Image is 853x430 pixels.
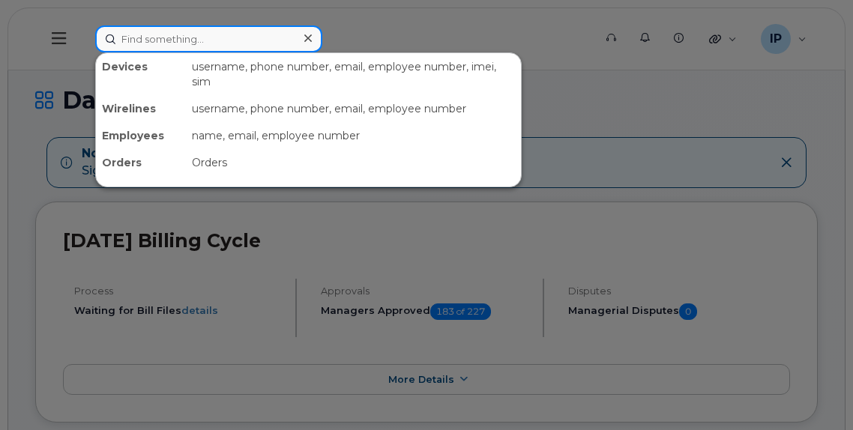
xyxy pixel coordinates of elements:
div: Devices [96,53,186,95]
div: username, phone number, email, employee number, imei, sim [186,53,521,95]
div: Orders [96,149,186,176]
div: name, email, employee number [186,122,521,149]
div: Orders [186,149,521,176]
div: Wirelines [96,95,186,122]
div: username, phone number, email, employee number [186,95,521,122]
div: Employees [96,122,186,149]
